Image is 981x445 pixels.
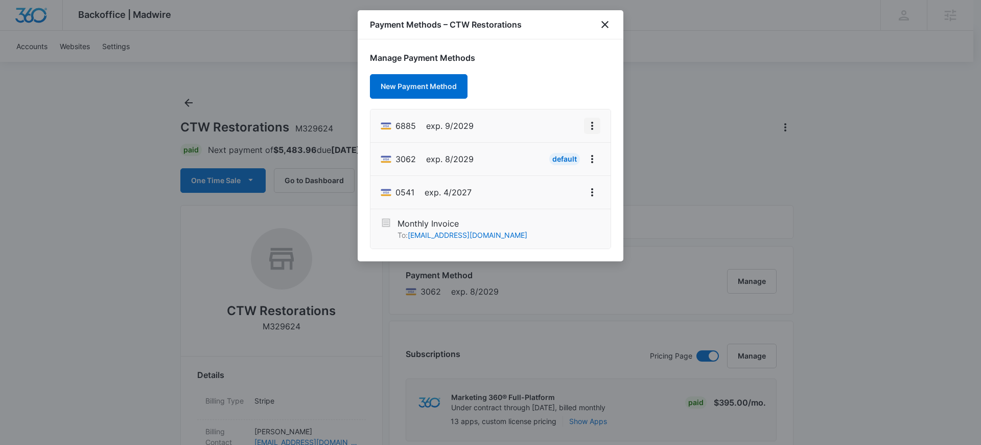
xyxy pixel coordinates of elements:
a: [EMAIL_ADDRESS][DOMAIN_NAME] [408,231,527,239]
span: Visa ending with [395,120,416,132]
h1: Payment Methods – CTW Restorations [370,18,522,31]
button: View More [584,151,600,167]
span: exp. 4/2027 [425,186,472,198]
span: Visa ending with [395,186,414,198]
button: View More [584,184,600,201]
button: New Payment Method [370,74,468,99]
span: exp. 9/2029 [426,120,474,132]
p: To: [398,230,527,240]
p: Monthly Invoice [398,217,527,230]
button: close [599,18,611,31]
span: Visa ending with [395,153,416,165]
span: exp. 8/2029 [426,153,474,165]
button: View More [584,118,600,134]
div: Default [549,153,580,165]
h1: Manage Payment Methods [370,52,611,64]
